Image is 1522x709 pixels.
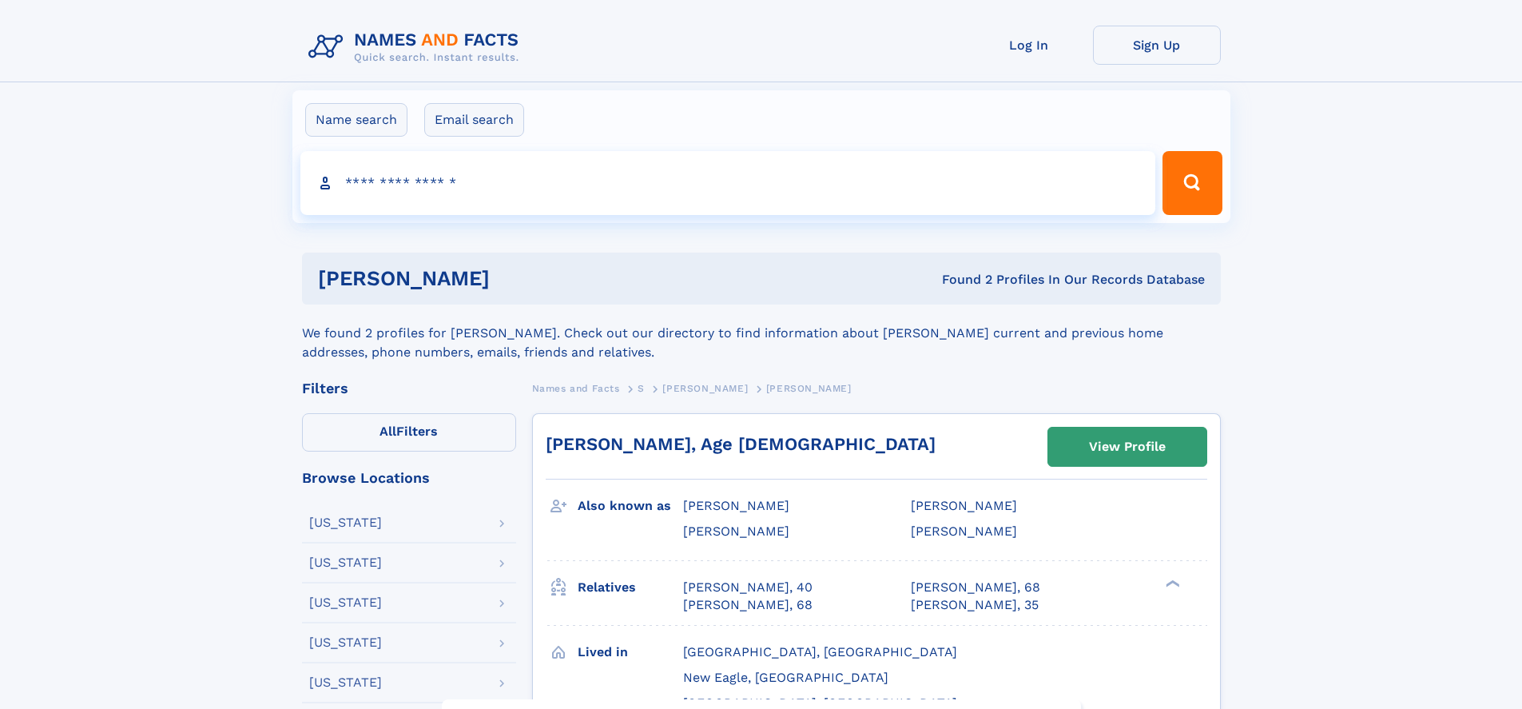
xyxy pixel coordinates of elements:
[1162,151,1222,215] button: Search Button
[302,381,516,396] div: Filters
[532,378,620,398] a: Names and Facts
[300,151,1156,215] input: search input
[766,383,852,394] span: [PERSON_NAME]
[424,103,524,137] label: Email search
[318,269,716,289] h1: [PERSON_NAME]
[911,596,1039,614] a: [PERSON_NAME], 35
[911,579,1040,596] a: [PERSON_NAME], 68
[683,670,888,685] span: New Eagle, [GEOGRAPHIC_DATA]
[638,378,645,398] a: S
[965,26,1093,65] a: Log In
[309,516,382,529] div: [US_STATE]
[302,413,516,452] label: Filters
[662,383,748,394] span: [PERSON_NAME]
[638,383,645,394] span: S
[578,574,683,601] h3: Relatives
[302,26,532,69] img: Logo Names and Facts
[683,579,813,596] a: [PERSON_NAME], 40
[309,596,382,609] div: [US_STATE]
[309,636,382,649] div: [US_STATE]
[578,639,683,666] h3: Lived in
[309,676,382,689] div: [US_STATE]
[1048,428,1206,466] a: View Profile
[302,305,1221,362] div: We found 2 profiles for [PERSON_NAME]. Check out our directory to find information about [PERSON_...
[380,424,396,439] span: All
[1162,578,1181,588] div: ❯
[716,271,1205,289] div: Found 2 Profiles In Our Records Database
[683,498,789,513] span: [PERSON_NAME]
[309,556,382,569] div: [US_STATE]
[662,378,748,398] a: [PERSON_NAME]
[683,644,957,659] span: [GEOGRAPHIC_DATA], [GEOGRAPHIC_DATA]
[911,498,1017,513] span: [PERSON_NAME]
[546,434,936,454] a: [PERSON_NAME], Age [DEMOGRAPHIC_DATA]
[911,524,1017,539] span: [PERSON_NAME]
[305,103,407,137] label: Name search
[302,471,516,485] div: Browse Locations
[683,596,813,614] a: [PERSON_NAME], 68
[1089,428,1166,465] div: View Profile
[578,492,683,520] h3: Also known as
[1093,26,1221,65] a: Sign Up
[683,524,789,539] span: [PERSON_NAME]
